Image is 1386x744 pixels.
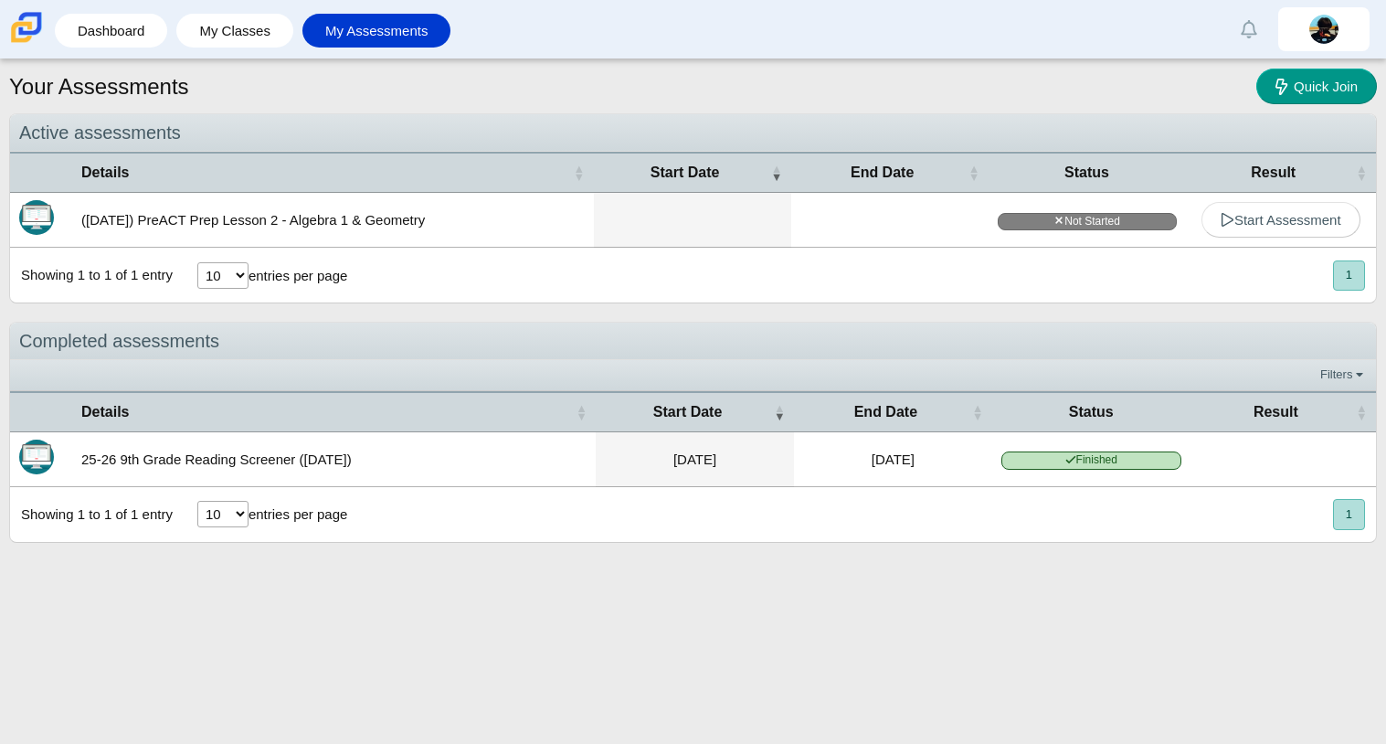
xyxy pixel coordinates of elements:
span: Status [998,163,1177,183]
span: Start Date : Activate to remove sorting [774,403,785,421]
div: Showing 1 to 1 of 1 entry [10,487,173,542]
span: End Date [803,402,968,422]
span: Finished [1001,452,1181,469]
a: Filters [1316,366,1371,384]
span: Quick Join [1294,79,1358,94]
button: 1 [1333,499,1365,529]
button: 1 [1333,260,1365,291]
span: Not Started [998,213,1177,230]
img: Itembank [19,200,54,235]
span: End Date : Activate to sort [972,403,983,421]
time: Aug 21, 2025 at 12:03 PM [872,452,915,467]
span: End Date : Activate to sort [968,164,979,182]
div: Showing 1 to 1 of 1 entry [10,248,173,303]
label: entries per page [249,268,347,283]
span: Status [1001,402,1181,422]
h1: Your Assessments [9,71,189,102]
span: Start Date [603,163,767,183]
span: Start Date : Activate to remove sorting [771,164,782,182]
span: Result : Activate to sort [1356,403,1367,421]
span: Details [81,163,570,183]
img: Itembank [19,440,54,474]
span: Details [81,402,572,422]
time: Aug 21, 2025 at 11:49 AM [673,452,716,467]
img: noorqaidah.bintika.jECL21 [1309,15,1338,44]
span: Result [1195,163,1352,183]
img: Carmen School of Science & Technology [7,8,46,47]
label: entries per page [249,506,347,522]
td: 25-26 9th Grade Reading Screener ([DATE]) [72,432,596,487]
a: My Assessments [312,14,442,48]
a: Alerts [1229,9,1269,49]
span: Start Date [605,402,770,422]
div: Completed assessments [10,323,1376,360]
span: Result [1200,402,1352,422]
a: Carmen School of Science & Technology [7,34,46,49]
span: End Date [800,163,965,183]
a: My Classes [185,14,284,48]
nav: pagination [1331,260,1365,291]
a: Quick Join [1256,69,1377,104]
a: Dashboard [64,14,158,48]
span: Result : Activate to sort [1356,164,1367,182]
td: ([DATE]) PreACT Prep Lesson 2 - Algebra 1 & Geometry [72,193,594,248]
span: Details : Activate to sort [574,164,585,182]
a: noorqaidah.bintika.jECL21 [1278,7,1370,51]
a: Start Assessment [1201,202,1360,238]
span: Start Assessment [1221,212,1341,228]
div: Active assessments [10,114,1376,152]
span: Details : Activate to sort [576,403,587,421]
nav: pagination [1331,499,1365,529]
